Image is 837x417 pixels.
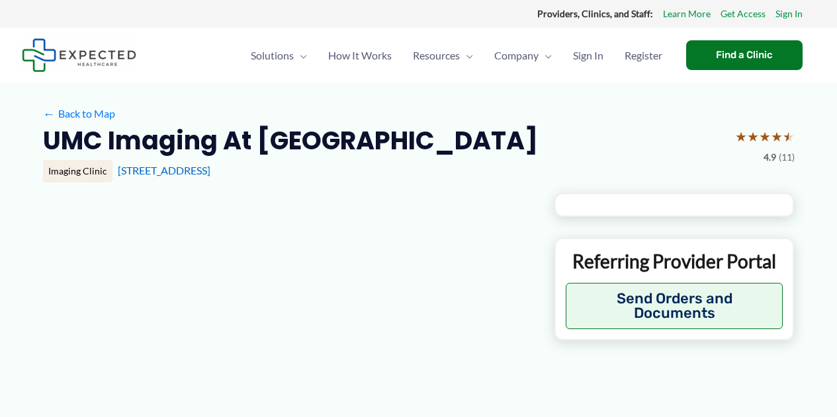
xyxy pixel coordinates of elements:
[759,124,771,149] span: ★
[460,32,473,79] span: Menu Toggle
[43,107,56,120] span: ←
[573,32,603,79] span: Sign In
[43,104,115,124] a: ←Back to Map
[484,32,562,79] a: CompanyMenu Toggle
[566,283,783,329] button: Send Orders and Documents
[562,32,614,79] a: Sign In
[764,149,776,166] span: 4.9
[747,124,759,149] span: ★
[328,32,392,79] span: How It Works
[43,124,538,157] h2: UMC Imaging at [GEOGRAPHIC_DATA]
[539,32,552,79] span: Menu Toggle
[566,249,783,273] p: Referring Provider Portal
[771,124,783,149] span: ★
[735,124,747,149] span: ★
[614,32,673,79] a: Register
[118,164,210,176] a: [STREET_ADDRESS]
[240,32,673,79] nav: Primary Site Navigation
[779,149,795,166] span: (11)
[22,38,136,72] img: Expected Healthcare Logo - side, dark font, small
[537,8,653,19] strong: Providers, Clinics, and Staff:
[783,124,795,149] span: ★
[240,32,318,79] a: SolutionsMenu Toggle
[251,32,294,79] span: Solutions
[43,160,112,182] div: Imaging Clinic
[494,32,539,79] span: Company
[318,32,402,79] a: How It Works
[294,32,307,79] span: Menu Toggle
[663,5,711,22] a: Learn More
[402,32,484,79] a: ResourcesMenu Toggle
[686,40,803,70] a: Find a Clinic
[413,32,460,79] span: Resources
[775,5,803,22] a: Sign In
[625,32,662,79] span: Register
[721,5,766,22] a: Get Access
